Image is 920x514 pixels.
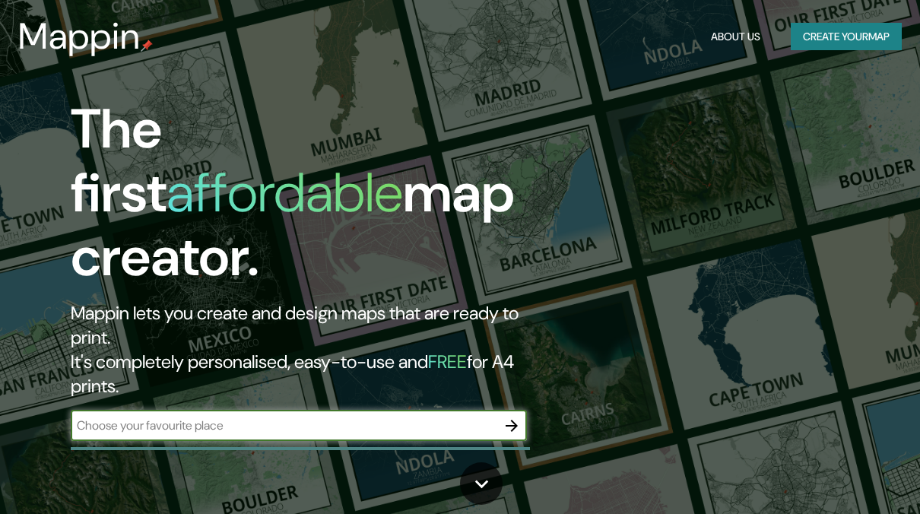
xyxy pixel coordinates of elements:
[71,417,496,434] input: Choose your favourite place
[791,23,902,51] button: Create yourmap
[428,350,467,373] h5: FREE
[18,15,141,58] h3: Mappin
[141,40,153,52] img: mappin-pin
[71,301,531,398] h2: Mappin lets you create and design maps that are ready to print. It's completely personalised, eas...
[705,23,766,51] button: About Us
[167,157,403,228] h1: affordable
[71,97,531,301] h1: The first map creator.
